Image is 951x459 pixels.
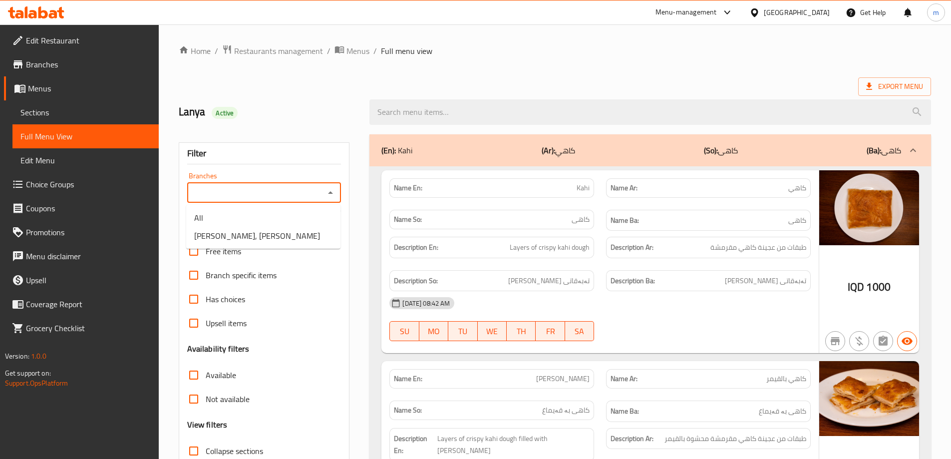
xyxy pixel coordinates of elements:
[31,350,46,363] span: 1.0.0
[381,143,396,158] b: (En):
[542,143,555,158] b: (Ar):
[819,170,919,245] img: %D9%83%D8%A7%D9%87%D9%8A638904122106795974.jpg
[933,7,939,18] span: m
[206,293,245,305] span: Has choices
[4,268,159,292] a: Upsell
[20,130,151,142] span: Full Menu View
[849,331,869,351] button: Purchased item
[394,183,422,193] strong: Name En:
[212,107,238,119] div: Active
[4,244,159,268] a: Menu disclaimer
[452,324,473,339] span: TU
[187,143,341,164] div: Filter
[611,183,637,193] strong: Name Ar:
[510,241,590,254] span: Layers of crispy kahi dough
[394,241,438,254] strong: Description En:
[4,220,159,244] a: Promotions
[448,321,477,341] button: TU
[389,321,419,341] button: SU
[819,361,919,436] img: %D9%83%D8%A7%D9%87%D9%8A_%D8%A8%D8%A7%D9%84%D9%82%D9%8A%D9%85%D8%B1638904122147470712.jpg
[569,324,590,339] span: SA
[26,202,151,214] span: Coupons
[12,100,159,124] a: Sections
[788,183,806,193] span: كاهي
[611,275,655,287] strong: Description Ba:
[394,374,422,384] strong: Name En:
[394,433,435,457] strong: Description En:
[26,178,151,190] span: Choice Groups
[565,321,594,341] button: SA
[611,405,639,418] strong: Name Ba:
[536,374,590,384] span: [PERSON_NAME]
[867,143,881,158] b: (Ba):
[26,298,151,310] span: Coverage Report
[611,214,639,227] strong: Name Ba:
[611,374,637,384] strong: Name Ar:
[206,269,277,281] span: Branch specific items
[766,374,806,384] span: كاهي بالقيمر
[704,143,718,158] b: (So):
[866,277,891,297] span: 1000
[194,230,320,242] span: [PERSON_NAME], [PERSON_NAME]
[373,45,377,57] li: /
[12,124,159,148] a: Full Menu View
[4,28,159,52] a: Edit Restaurant
[394,324,415,339] span: SU
[179,45,211,57] a: Home
[26,322,151,334] span: Grocery Checklist
[655,6,717,18] div: Menu-management
[897,331,917,351] button: Available
[511,324,532,339] span: TH
[26,34,151,46] span: Edit Restaurant
[759,405,806,418] span: کاهی بە قەیماغ
[323,186,337,200] button: Close
[577,183,590,193] span: Kahi
[611,433,653,445] strong: Description Ar:
[478,321,507,341] button: WE
[206,245,241,257] span: Free items
[20,106,151,118] span: Sections
[4,316,159,340] a: Grocery Checklist
[4,172,159,196] a: Choice Groups
[704,144,738,156] p: کاهی
[215,45,218,57] li: /
[710,241,806,254] span: طبقات من عجينة كاهي مقرمشة
[536,321,565,341] button: FR
[572,214,590,225] span: کاهی
[507,321,536,341] button: TH
[423,324,444,339] span: MO
[788,214,806,227] span: کاهی
[825,331,845,351] button: Not branch specific item
[866,80,923,93] span: Export Menu
[334,44,369,57] a: Menus
[187,419,228,431] h3: View filters
[482,324,503,339] span: WE
[12,148,159,172] a: Edit Menu
[867,144,901,156] p: کاهی
[206,369,236,381] span: Available
[611,241,653,254] strong: Description Ar:
[206,317,247,329] span: Upsell items
[437,433,590,457] span: Layers of crispy kahi dough filled with kaymak
[873,331,893,351] button: Not has choices
[664,433,806,445] span: طبقات من عجينة كاهي مقرمشة محشوة بالقيمر
[398,299,454,308] span: [DATE] 08:42 AM
[20,154,151,166] span: Edit Menu
[540,324,561,339] span: FR
[542,405,590,416] span: کاهی بە قەیماغ
[369,99,931,125] input: search
[206,445,263,457] span: Collapse sections
[725,275,806,287] span: تەبەقاتی هەویری کاهی کریسپی
[5,350,29,363] span: Version:
[222,44,323,57] a: Restaurants management
[234,45,323,57] span: Restaurants management
[394,214,422,225] strong: Name So:
[381,45,432,57] span: Full menu view
[394,275,438,287] strong: Description So:
[179,104,358,119] h2: Lanya
[4,196,159,220] a: Coupons
[508,275,590,287] span: تەبەقاتی هەویری کاهی کریسپی
[381,144,412,156] p: Kahi
[327,45,330,57] li: /
[419,321,448,341] button: MO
